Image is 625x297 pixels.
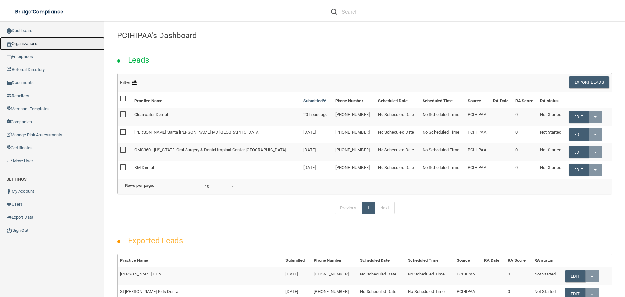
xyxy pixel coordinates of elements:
b: Rows per page: [125,183,154,188]
th: Practice Name [132,92,301,108]
img: icon-documents.8dae5593.png [7,81,12,86]
th: Scheduled Time [405,254,454,267]
td: [DATE] [301,161,332,178]
input: Search [342,6,401,18]
label: SETTINGS [7,175,27,183]
th: Phone Number [333,92,376,108]
th: Scheduled Date [357,254,405,267]
td: 0 [505,267,532,285]
td: [PHONE_NUMBER] [311,267,357,285]
button: Export Leads [569,76,609,88]
td: 0 [513,126,537,143]
td: [DATE] [283,267,311,285]
th: Source [465,92,491,108]
th: Source [454,254,481,267]
td: No Scheduled Date [357,267,405,285]
td: PCIHIPAA [465,161,491,178]
span: Filter [120,80,137,85]
img: organization-icon.f8decf85.png [7,41,12,47]
td: No Scheduled Time [405,267,454,285]
td: No Scheduled Time [420,161,465,178]
img: ic_power_dark.7ecde6b1.png [7,228,12,233]
img: icon-export.b9366987.png [7,215,12,220]
th: Phone Number [311,254,357,267]
td: PCIHIPAA [454,267,481,285]
td: No Scheduled Date [375,126,420,143]
th: Submitted [283,254,311,267]
td: [PHONE_NUMBER] [333,108,376,126]
a: Next [375,202,394,214]
a: Edit [569,146,589,158]
th: Scheduled Time [420,92,465,108]
td: Not Started [537,161,566,178]
img: icon-users.e205127d.png [7,202,12,207]
td: [PHONE_NUMBER] [333,143,376,161]
td: [PHONE_NUMBER] [333,126,376,143]
th: RA status [537,92,566,108]
td: Clearwater Dental [132,108,301,126]
a: Edit [569,111,589,123]
td: Not Started [532,267,562,285]
a: 1 [362,202,375,214]
td: No Scheduled Time [420,143,465,161]
td: No Scheduled Time [420,108,465,126]
td: No Scheduled Date [375,161,420,178]
img: ic_reseller.de258add.png [7,93,12,98]
td: [DATE] [301,143,332,161]
a: Edit [569,128,589,141]
td: No Scheduled Date [375,108,420,126]
td: PCIHIPAA [465,126,491,143]
img: enterprise.0d942306.png [7,55,12,59]
a: Edit [565,270,585,282]
td: [DATE] [301,126,332,143]
td: Not Started [537,108,566,126]
img: bridge_compliance_login_screen.278c3ca4.svg [10,5,70,19]
td: Not Started [537,143,566,161]
th: Practice Name [118,254,283,267]
img: ic_dashboard_dark.d01f4a41.png [7,28,12,34]
h2: Exported Leads [121,231,189,250]
td: 20 hours ago [301,108,332,126]
a: Previous [335,202,362,214]
th: Scheduled Date [375,92,420,108]
td: No Scheduled Time [420,126,465,143]
img: ic_user_dark.df1a06c3.png [7,189,12,194]
td: 0 [513,108,537,126]
td: OMS360 - [US_STATE] Oral Surgery & Dental Implant Center [GEOGRAPHIC_DATA] [132,143,301,161]
td: KM Dental [132,161,301,178]
img: icon-filter@2x.21656d0b.png [132,80,137,85]
a: Submitted [303,98,327,103]
img: ic-search.3b580494.png [331,9,337,15]
th: RA Score [513,92,537,108]
img: briefcase.64adab9b.png [7,158,13,164]
h2: Leads [121,51,156,69]
td: 0 [513,161,537,178]
td: PCIHIPAA [465,143,491,161]
td: Not Started [537,126,566,143]
th: RA status [532,254,562,267]
th: RA Score [505,254,532,267]
td: PCIHIPAA [465,108,491,126]
td: [PERSON_NAME] DDS [118,267,283,285]
td: No Scheduled Date [375,143,420,161]
h4: PCIHIPAA's Dashboard [117,31,612,40]
th: RA Date [481,254,505,267]
a: Edit [569,164,589,176]
td: [PHONE_NUMBER] [333,161,376,178]
td: 0 [513,143,537,161]
th: RA Date [491,92,513,108]
td: [PERSON_NAME] Santa [PERSON_NAME] MD [GEOGRAPHIC_DATA] [132,126,301,143]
